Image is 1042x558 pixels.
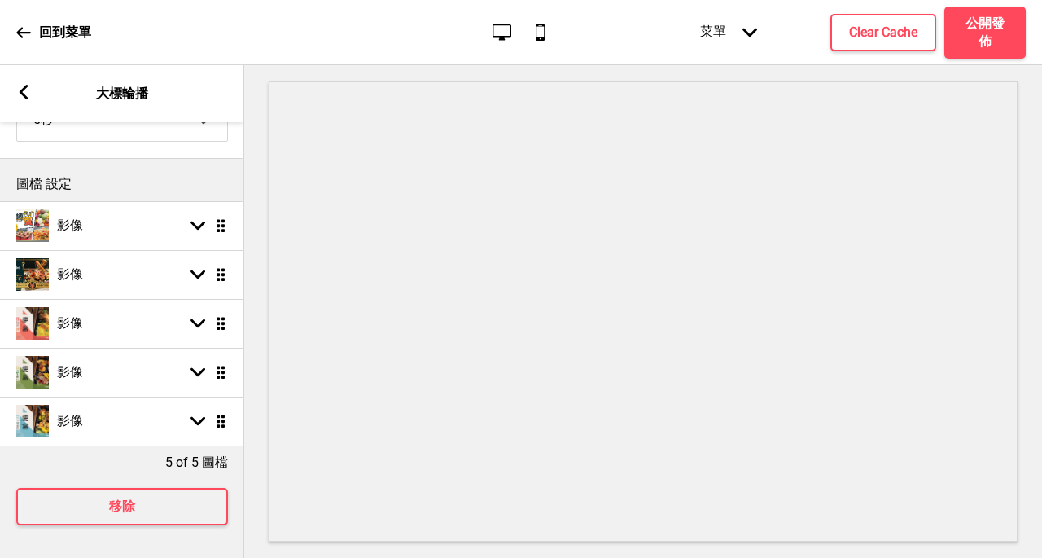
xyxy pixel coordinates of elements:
[109,498,135,516] h4: 移除
[961,15,1009,51] h4: 公開發佈
[849,24,917,42] h4: Clear Cache
[39,24,91,42] p: 回到菜單
[944,7,1026,59] button: 公開發佈
[165,454,228,472] p: 5 of 5 圖檔
[57,363,83,381] h4: 影像
[57,266,83,283] h4: 影像
[830,14,936,51] button: Clear Cache
[96,85,148,103] p: 大標輪播
[57,412,83,430] h4: 影像
[16,175,228,193] p: 圖檔 設定
[684,7,773,57] div: 菜單
[57,217,83,235] h4: 影像
[16,488,228,525] button: 移除
[16,11,91,55] a: 回到菜單
[57,314,83,332] h4: 影像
